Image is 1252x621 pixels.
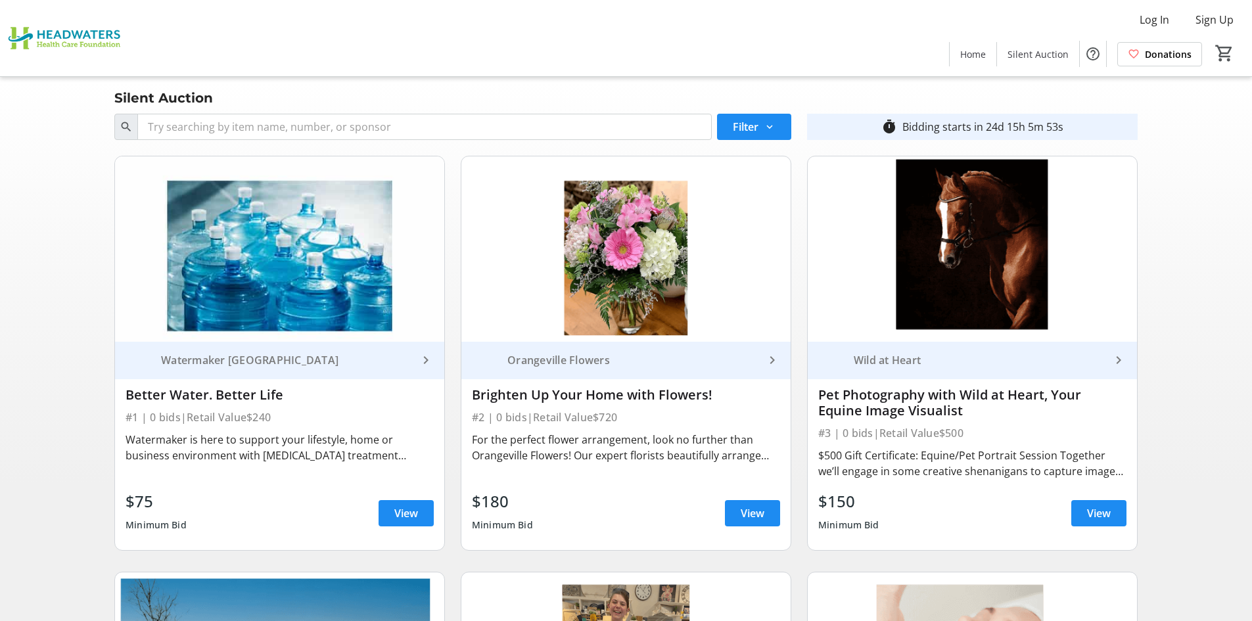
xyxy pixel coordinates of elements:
[1111,352,1126,368] mat-icon: keyboard_arrow_right
[1071,500,1126,526] a: View
[1185,9,1244,30] button: Sign Up
[717,114,791,140] button: Filter
[808,156,1137,342] img: Pet Photography with Wild at Heart, Your Equine Image Visualist
[1008,47,1069,61] span: Silent Auction
[950,42,996,66] a: Home
[818,448,1126,479] div: $500 Gift Certificate: Equine/Pet Portrait Session Together we’ll engage in some creative shenani...
[818,513,879,537] div: Minimum Bid
[461,342,791,379] a: Orangeville FlowersOrangeville Flowers
[126,408,434,426] div: #1 | 0 bids | Retail Value $240
[1087,505,1111,521] span: View
[1213,41,1236,65] button: Cart
[8,5,125,71] img: Headwaters Health Care Foundation's Logo
[126,490,187,513] div: $75
[115,342,444,379] a: Watermaker OrangevilleWatermaker [GEOGRAPHIC_DATA]
[461,156,791,342] img: Brighten Up Your Home with Flowers!
[472,432,780,463] div: For the perfect flower arrangement, look no further than Orangeville Flowers! Our expert florists...
[818,345,848,375] img: Wild at Heart
[818,424,1126,442] div: #3 | 0 bids | Retail Value $500
[1129,9,1180,30] button: Log In
[818,490,879,513] div: $150
[725,500,780,526] a: View
[126,432,434,463] div: Watermaker is here to support your lifestyle, home or business environment with [MEDICAL_DATA] tr...
[960,47,986,61] span: Home
[126,387,434,403] div: Better Water. Better Life
[1140,12,1169,28] span: Log In
[818,387,1126,419] div: Pet Photography with Wild at Heart, Your Equine Image Visualist
[137,114,712,140] input: Try searching by item name, number, or sponsor
[997,42,1079,66] a: Silent Auction
[764,352,780,368] mat-icon: keyboard_arrow_right
[502,354,764,367] div: Orangeville Flowers
[902,119,1063,135] div: Bidding starts in 24d 15h 5m 53s
[106,87,221,108] div: Silent Auction
[741,505,764,521] span: View
[1117,42,1202,66] a: Donations
[115,156,444,342] img: Better Water. Better Life
[472,490,533,513] div: $180
[1145,47,1192,61] span: Donations
[1195,12,1234,28] span: Sign Up
[881,119,897,135] mat-icon: timer_outline
[1080,41,1106,67] button: Help
[379,500,434,526] a: View
[733,119,758,135] span: Filter
[126,345,156,375] img: Watermaker Orangeville
[472,408,780,426] div: #2 | 0 bids | Retail Value $720
[472,345,502,375] img: Orangeville Flowers
[472,513,533,537] div: Minimum Bid
[126,513,187,537] div: Minimum Bid
[808,342,1137,379] a: Wild at HeartWild at Heart
[156,354,418,367] div: Watermaker [GEOGRAPHIC_DATA]
[394,505,418,521] span: View
[472,387,780,403] div: Brighten Up Your Home with Flowers!
[848,354,1111,367] div: Wild at Heart
[418,352,434,368] mat-icon: keyboard_arrow_right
